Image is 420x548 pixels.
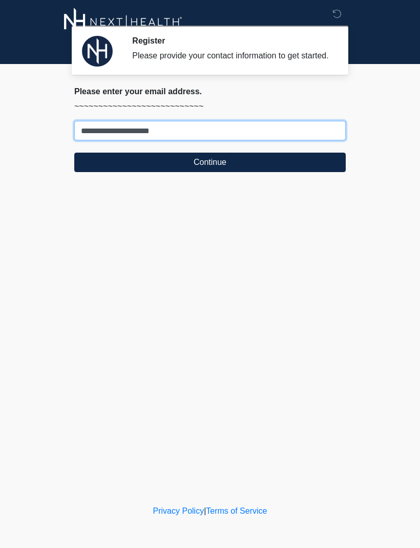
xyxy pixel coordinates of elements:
img: Agent Avatar [82,36,113,67]
a: | [204,507,206,515]
a: Privacy Policy [153,507,204,515]
h2: Please enter your email address. [74,87,346,96]
button: Continue [74,153,346,172]
p: ~~~~~~~~~~~~~~~~~~~~~~~~~~~ [74,100,346,113]
div: Please provide your contact information to get started. [132,50,330,62]
a: Terms of Service [206,507,267,515]
img: Next-Health Logo [64,8,182,36]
